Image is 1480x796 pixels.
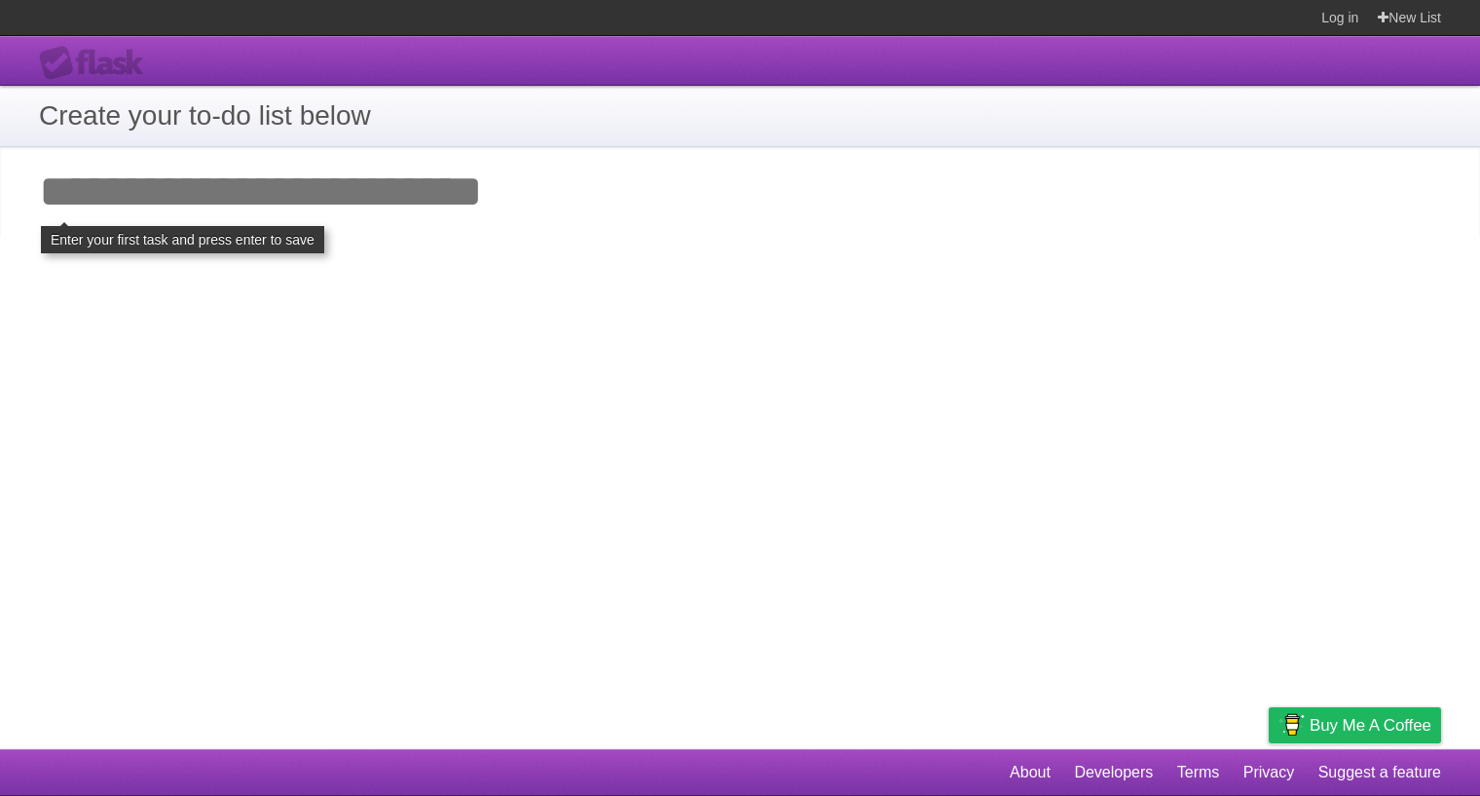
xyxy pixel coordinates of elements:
[1010,754,1051,791] a: About
[1318,754,1441,791] a: Suggest a feature
[39,95,1441,136] h1: Create your to-do list below
[1269,707,1441,743] a: Buy me a coffee
[1243,754,1294,791] a: Privacy
[1278,708,1305,741] img: Buy me a coffee
[39,46,156,81] div: Flask
[1177,754,1220,791] a: Terms
[1074,754,1153,791] a: Developers
[1310,708,1431,742] span: Buy me a coffee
